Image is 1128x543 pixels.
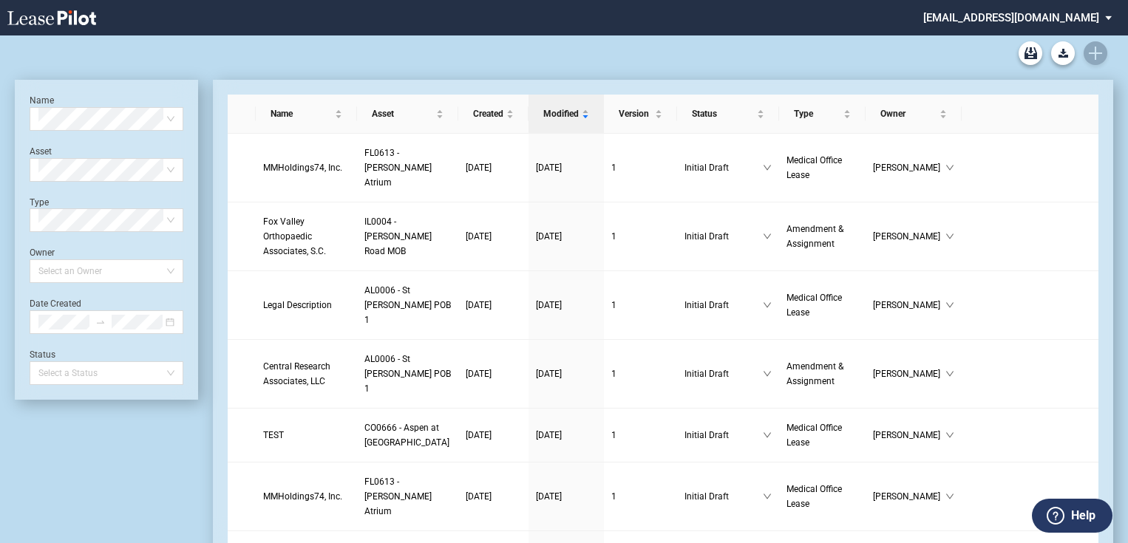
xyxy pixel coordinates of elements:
a: Central Research Associates, LLC [263,359,350,389]
span: Created [473,106,503,121]
span: Medical Office Lease [786,423,842,448]
label: Asset [30,146,52,157]
span: Initial Draft [684,229,763,244]
span: Modified [543,106,579,121]
a: [DATE] [536,428,597,443]
a: MMHoldings74, Inc. [263,160,350,175]
span: 1 [611,430,616,440]
span: Legal Description [263,300,332,310]
span: down [945,492,954,501]
a: [DATE] [536,489,597,504]
a: FL0613 - [PERSON_NAME] Atrium [364,474,451,519]
span: Type [794,106,840,121]
th: Owner [866,95,961,134]
a: [DATE] [466,489,521,504]
span: [PERSON_NAME] [873,366,945,381]
span: Status [692,106,754,121]
a: Archive [1019,41,1042,65]
a: [DATE] [466,298,521,313]
span: Name [271,106,332,121]
a: CO0666 - Aspen at [GEOGRAPHIC_DATA] [364,420,451,450]
label: Name [30,95,54,106]
a: [DATE] [536,298,597,313]
span: [DATE] [536,163,562,173]
span: Owner [880,106,936,121]
span: [DATE] [466,491,492,502]
span: [DATE] [536,300,562,310]
a: FL0613 - [PERSON_NAME] Atrium [364,146,451,190]
a: Medical Office Lease [786,420,858,450]
a: [DATE] [536,160,597,175]
span: AL0006 - St Vincent POB 1 [364,285,451,325]
a: [DATE] [536,366,597,381]
span: down [763,369,772,378]
span: [DATE] [536,231,562,242]
a: [DATE] [466,229,521,244]
span: [PERSON_NAME] [873,489,945,504]
span: down [763,163,772,172]
span: down [945,369,954,378]
span: Medical Office Lease [786,155,842,180]
span: AL0006 - St Vincent POB 1 [364,354,451,394]
span: to [95,317,106,327]
th: Version [604,95,677,134]
span: 1 [611,491,616,502]
a: [DATE] [466,366,521,381]
span: Medical Office Lease [786,293,842,318]
span: Central Research Associates, LLC [263,361,330,386]
a: 1 [611,160,670,175]
span: Version [619,106,652,121]
th: Type [779,95,866,134]
span: Medical Office Lease [786,484,842,509]
span: 1 [611,231,616,242]
span: FL0613 - Kendall Atrium [364,477,432,516]
label: Owner [30,247,55,258]
span: CO0666 - Aspen at Sky Ridge [364,423,449,448]
span: down [945,232,954,241]
a: 1 [611,428,670,443]
span: [DATE] [536,430,562,440]
label: Status [30,349,55,360]
a: [DATE] [536,229,597,244]
th: Asset [357,95,458,134]
span: MMHoldings74, Inc. [263,491,342,502]
span: Initial Draft [684,489,763,504]
label: Date Created [30,298,81,309]
th: Created [458,95,529,134]
span: [DATE] [466,163,492,173]
span: MMHoldings74, Inc. [263,163,342,173]
span: IL0004 - Randall Road MOB [364,216,432,256]
span: [DATE] [466,300,492,310]
span: [DATE] [466,369,492,379]
a: Medical Office Lease [786,153,858,182]
a: Legal Description [263,298,350,313]
span: Initial Draft [684,298,763,313]
th: Status [677,95,779,134]
span: [PERSON_NAME] [873,428,945,443]
span: FL0613 - Kendall Atrium [364,148,432,188]
span: Amendment & Assignment [786,361,843,386]
a: Amendment & Assignment [786,222,858,251]
span: [PERSON_NAME] [873,298,945,313]
span: [PERSON_NAME] [873,160,945,175]
span: [DATE] [536,369,562,379]
span: Fox Valley Orthopaedic Associates, S.C. [263,216,326,256]
span: [PERSON_NAME] [873,229,945,244]
a: TEST [263,428,350,443]
th: Name [256,95,357,134]
span: down [763,431,772,440]
a: [DATE] [466,428,521,443]
a: 1 [611,489,670,504]
a: IL0004 - [PERSON_NAME] Road MOB [364,214,451,259]
span: 1 [611,163,616,173]
span: down [945,301,954,310]
button: Help [1032,499,1112,533]
span: down [945,431,954,440]
span: 1 [611,369,616,379]
span: Asset [372,106,433,121]
label: Help [1071,506,1095,525]
span: Initial Draft [684,366,763,381]
span: [DATE] [466,430,492,440]
span: 1 [611,300,616,310]
span: [DATE] [466,231,492,242]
